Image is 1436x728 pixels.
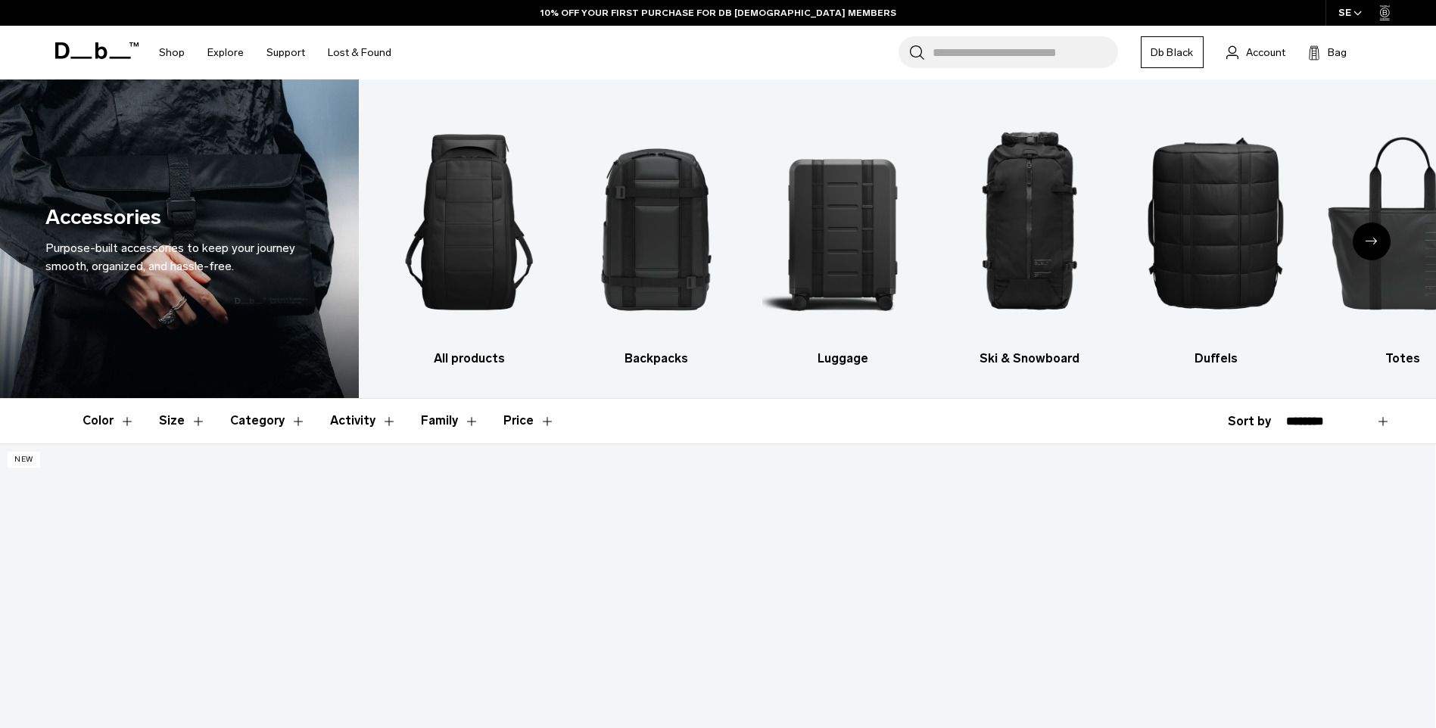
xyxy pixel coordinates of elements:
[1136,102,1297,368] a: Db Duffels
[540,6,896,20] a: 10% OFF YOUR FIRST PURCHASE FOR DB [DEMOGRAPHIC_DATA] MEMBERS
[762,102,923,368] a: Db Luggage
[1136,102,1297,342] img: Db
[1353,222,1391,260] div: Next slide
[45,202,161,233] h1: Accessories
[949,350,1110,368] h3: Ski & Snowboard
[1328,45,1347,61] span: Bag
[576,350,737,368] h3: Backpacks
[949,102,1110,368] li: 4 / 10
[1136,102,1297,368] li: 5 / 10
[762,102,923,342] img: Db
[389,102,550,368] li: 1 / 10
[389,102,550,342] img: Db
[207,26,244,79] a: Explore
[576,102,737,368] li: 2 / 10
[1308,43,1347,61] button: Bag
[389,350,550,368] h3: All products
[328,26,391,79] a: Lost & Found
[949,102,1110,368] a: Db Ski & Snowboard
[159,399,206,443] button: Toggle Filter
[1246,45,1285,61] span: Account
[230,399,306,443] button: Toggle Filter
[1141,36,1204,68] a: Db Black
[576,102,737,342] img: Db
[8,452,40,468] p: New
[83,399,135,443] button: Toggle Filter
[1136,350,1297,368] h3: Duffels
[266,26,305,79] a: Support
[1226,43,1285,61] a: Account
[330,399,397,443] button: Toggle Filter
[421,399,479,443] button: Toggle Filter
[949,102,1110,342] img: Db
[389,102,550,368] a: Db All products
[159,26,185,79] a: Shop
[576,102,737,368] a: Db Backpacks
[503,399,555,443] button: Toggle Price
[148,26,403,79] nav: Main Navigation
[45,239,313,275] div: Purpose-built accessories to keep your journey smooth, organized, and hassle-free.
[762,102,923,368] li: 3 / 10
[762,350,923,368] h3: Luggage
